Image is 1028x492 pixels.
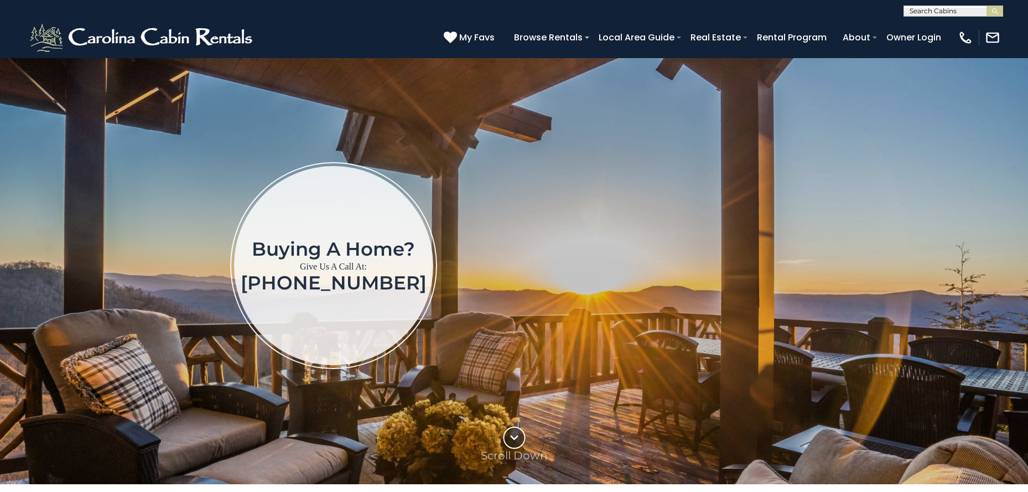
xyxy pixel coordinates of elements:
img: mail-regular-white.png [985,30,1000,45]
iframe: New Contact Form [615,116,976,415]
a: About [837,28,876,47]
img: White-1-2.png [28,21,257,54]
img: phone-regular-white.png [958,30,973,45]
a: Owner Login [881,28,947,47]
a: [PHONE_NUMBER] [241,271,427,294]
p: Give Us A Call At: [241,259,427,275]
a: My Favs [444,30,497,45]
p: Scroll Down [481,449,548,462]
a: Local Area Guide [593,28,680,47]
h1: Buying a home? [241,239,427,259]
a: Rental Program [751,28,832,47]
span: My Favs [459,30,495,44]
a: Browse Rentals [508,28,588,47]
a: Real Estate [685,28,746,47]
